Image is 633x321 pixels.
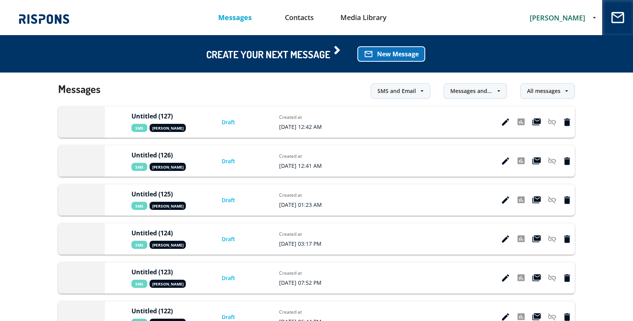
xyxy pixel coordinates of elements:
[502,196,509,204] i: Edit
[150,202,186,210] span: [PERSON_NAME]
[279,231,333,237] div: Created at
[450,87,493,95] div: Messages and Automation
[58,71,101,106] h1: Messages
[279,123,333,130] div: [DATE] 12:42 AM
[131,202,147,210] span: Sms
[548,235,556,243] i: Can not freeze drafts
[502,157,509,165] i: Edit
[150,163,186,171] span: [PERSON_NAME]
[131,190,195,198] div: Untitled (125)
[279,309,333,315] div: Created at
[532,235,541,243] i: Duplicate message
[517,118,525,126] i: Message analytics
[279,240,333,247] div: [DATE] 03:17 PM
[527,87,561,95] div: All messages
[150,241,186,249] span: [PERSON_NAME]
[548,313,556,321] i: Can not freeze drafts
[222,157,253,165] div: Draft
[203,8,268,27] a: Messages
[150,280,186,288] span: [PERSON_NAME]
[517,235,525,243] i: Message analytics
[530,13,585,22] span: [PERSON_NAME]
[532,196,541,204] i: Duplicate message
[517,157,525,165] i: Message analytics
[548,157,556,165] i: Can not freeze drafts
[548,118,556,126] i: Can not freeze drafts
[131,268,195,276] div: Untitled (123)
[332,8,396,27] a: Media Library
[564,313,570,321] i: Delete message
[564,118,570,126] i: Delete message
[279,270,333,276] div: Created at
[517,196,525,204] i: Message analytics
[131,112,195,120] div: Untitled (127)
[131,241,147,249] span: Sms
[267,8,332,27] a: Contacts
[222,196,253,204] div: Draft
[206,50,342,58] span: CREATE YOUR NEXT MESSAGE
[548,196,556,204] i: Can not freeze drafts
[502,118,509,126] i: Edit
[131,124,147,132] span: Sms
[564,235,570,243] i: Delete message
[502,274,509,282] i: Edit
[377,87,416,95] div: SMS and Email
[131,151,195,159] div: Untitled (126)
[564,196,570,204] i: Delete message
[279,279,333,286] div: [DATE] 07:52 PM
[131,307,195,315] div: Untitled (122)
[532,313,541,321] i: Duplicate message
[279,162,333,169] div: [DATE] 12:41 AM
[150,124,186,132] span: [PERSON_NAME]
[564,157,570,165] i: Delete message
[222,313,253,321] div: Draft
[357,46,425,62] button: mail_outlineNew Message
[532,274,541,282] i: Duplicate message
[279,114,333,120] div: Created at
[222,274,253,282] div: Draft
[564,274,570,282] i: Delete message
[532,157,541,165] i: Duplicate message
[517,274,525,282] i: Message analytics
[279,153,333,159] div: Created at
[222,235,253,243] div: Draft
[222,118,253,126] div: Draft
[502,235,509,243] i: Edit
[131,229,195,237] div: Untitled (124)
[548,274,556,282] i: Can not freeze drafts
[279,201,333,208] div: [DATE] 01:23 AM
[131,163,147,171] span: Sms
[502,313,509,321] i: Edit
[131,280,147,288] span: Sms
[279,192,333,198] div: Created at
[517,313,525,321] i: Message analytics
[364,49,373,59] i: mail_outline
[532,118,541,126] i: Duplicate message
